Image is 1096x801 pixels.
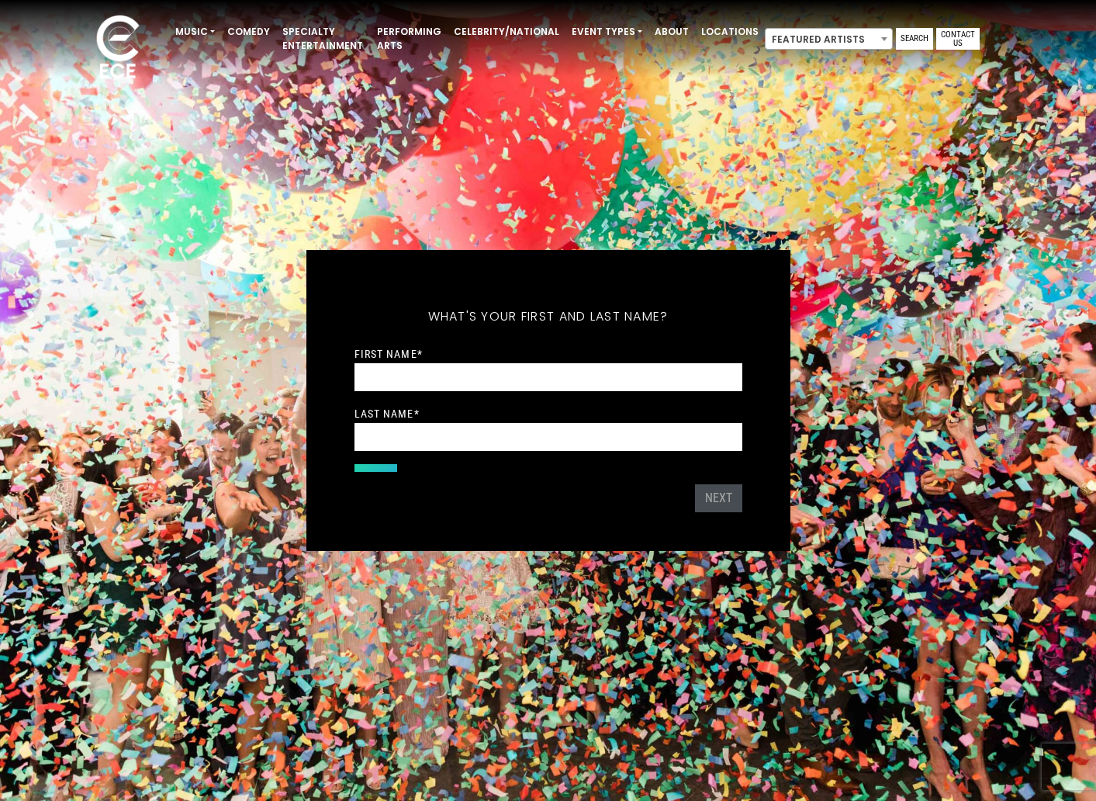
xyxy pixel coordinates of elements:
[765,28,893,50] span: Featured Artists
[565,19,648,45] a: Event Types
[371,19,448,59] a: Performing Arts
[354,347,423,361] label: First Name
[896,28,933,50] a: Search
[169,19,221,45] a: Music
[221,19,276,45] a: Comedy
[695,19,765,45] a: Locations
[79,11,157,86] img: ece_new_logo_whitev2-1.png
[766,29,892,50] span: Featured Artists
[276,19,371,59] a: Specialty Entertainment
[354,407,420,421] label: Last Name
[354,289,742,345] h5: What's your first and last name?
[936,28,980,50] a: Contact Us
[648,19,695,45] a: About
[448,19,565,45] a: Celebrity/National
